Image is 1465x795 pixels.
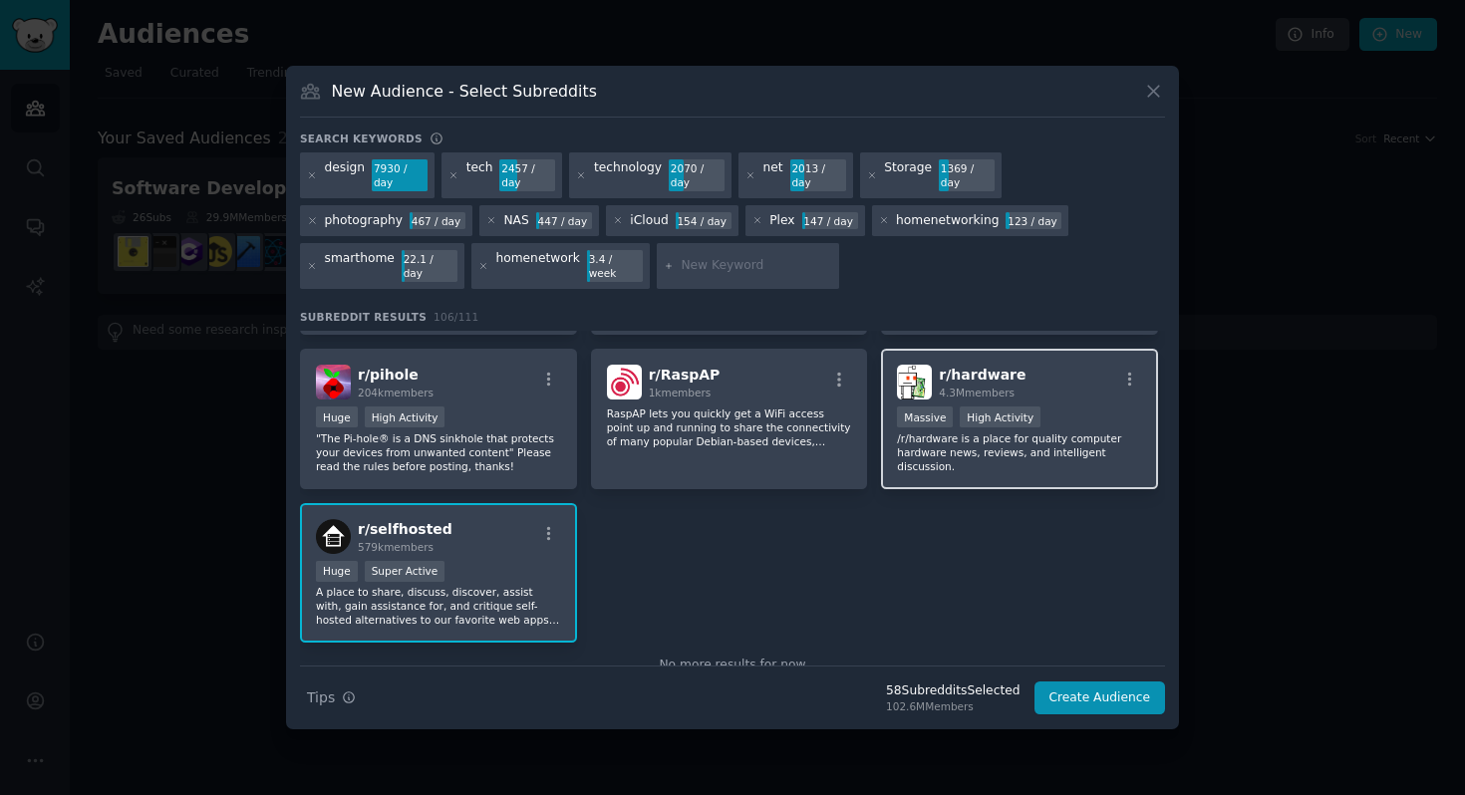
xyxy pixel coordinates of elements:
div: homenetworking [896,212,999,230]
span: r/ selfhosted [358,521,452,537]
span: Subreddit Results [300,310,427,324]
h3: Search keywords [300,132,423,145]
div: 123 / day [1006,212,1061,230]
span: r/ hardware [939,367,1025,383]
p: /r/hardware is a place for quality computer hardware news, reviews, and intelligent discussion. [897,431,1142,473]
div: 22.1 / day [402,250,457,282]
div: design [325,159,366,191]
div: 2457 / day [499,159,555,191]
div: Storage [884,159,932,191]
span: Tips [307,687,335,708]
div: No more results for now [300,657,1165,674]
h3: New Audience - Select Subreddits [332,81,597,102]
span: r/ RaspAP [649,367,721,383]
div: High Activity [365,406,445,427]
span: 4.3M members [939,387,1015,398]
span: 1k members [649,387,712,398]
div: Huge [316,406,358,427]
img: pihole [316,365,351,399]
div: Massive [897,406,953,427]
div: homenetwork [495,250,579,282]
div: smarthome [325,250,395,282]
button: Tips [300,680,363,715]
span: r/ pihole [358,367,419,383]
div: 58 Subreddit s Selected [886,682,1020,700]
div: 467 / day [410,212,465,230]
div: High Activity [960,406,1040,427]
input: New Keyword [681,257,832,275]
div: technology [594,159,662,191]
div: Super Active [365,561,445,582]
img: selfhosted [316,519,351,554]
p: RaspAP lets you quickly get a WiFi access point up and running to share the connectivity of many ... [607,406,852,448]
button: Create Audience [1034,681,1166,715]
div: 1369 / day [939,159,995,191]
div: 7930 / day [372,159,428,191]
img: hardware [897,365,932,399]
div: 2013 / day [790,159,846,191]
div: 3.4 / week [587,250,643,282]
span: 106 / 111 [434,311,479,323]
div: 154 / day [676,212,732,230]
span: 579k members [358,541,434,553]
div: NAS [503,212,528,230]
div: 2070 / day [669,159,725,191]
p: "The Pi-hole® is a DNS sinkhole that protects your devices from unwanted content" Please read the... [316,431,561,473]
div: 102.6M Members [886,699,1020,713]
div: 147 / day [802,212,858,230]
div: 447 / day [536,212,592,230]
img: RaspAP [607,365,642,399]
div: iCloud [630,212,668,230]
span: 204k members [358,387,434,398]
div: tech [466,159,493,191]
p: A place to share, discuss, discover, assist with, gain assistance for, and critique self-hosted a... [316,585,561,627]
div: net [763,159,783,191]
div: Plex [769,212,794,230]
div: Huge [316,561,358,582]
div: photography [325,212,403,230]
